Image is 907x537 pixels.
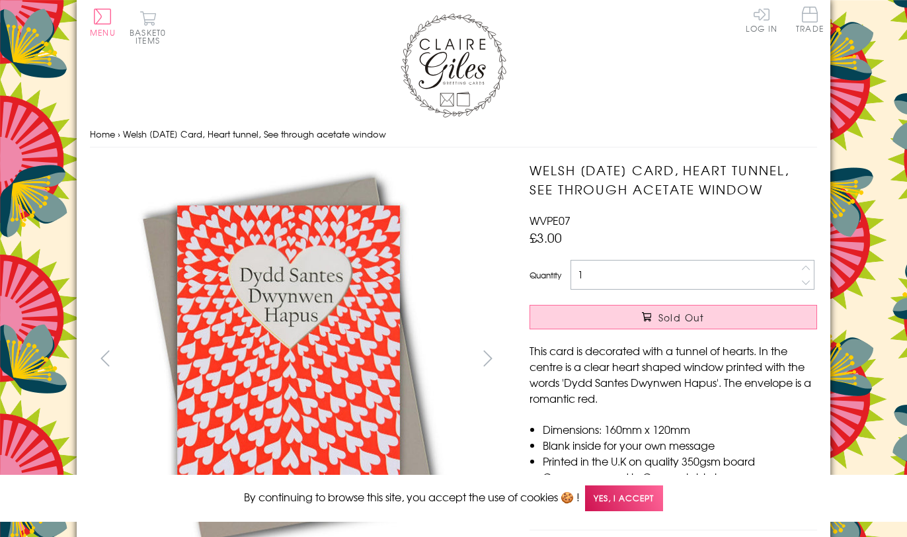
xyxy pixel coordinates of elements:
[796,7,824,32] span: Trade
[90,121,817,148] nav: breadcrumbs
[473,343,503,373] button: next
[90,26,116,38] span: Menu
[90,9,116,36] button: Menu
[658,311,705,324] span: Sold Out
[401,13,506,118] img: Claire Giles Greetings Cards
[543,469,817,485] li: Comes wrapped in Compostable bag
[543,437,817,453] li: Blank inside for your own message
[530,305,817,329] button: Sold Out
[90,343,120,373] button: prev
[530,228,562,247] span: £3.00
[585,485,663,511] span: Yes, I accept
[796,7,824,35] a: Trade
[530,269,561,281] label: Quantity
[543,421,817,437] li: Dimensions: 160mm x 120mm
[118,128,120,140] span: ›
[136,26,166,46] span: 0 items
[746,7,777,32] a: Log In
[123,128,386,140] span: Welsh [DATE] Card, Heart tunnel, See through acetate window
[543,453,817,469] li: Printed in the U.K on quality 350gsm board
[130,11,166,44] button: Basket0 items
[530,161,817,199] h1: Welsh [DATE] Card, Heart tunnel, See through acetate window
[530,343,817,406] p: This card is decorated with a tunnel of hearts. In the centre is a clear heart shaped window prin...
[530,212,571,228] span: WVPE07
[90,128,115,140] a: Home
